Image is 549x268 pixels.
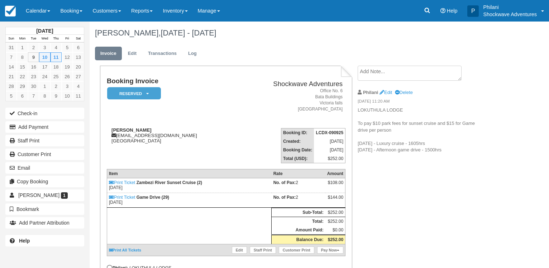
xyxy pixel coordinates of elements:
[232,246,247,254] a: Edit
[137,180,202,185] strong: Zambezi River Sunset Cruise (2)
[62,43,73,52] a: 5
[281,154,314,163] th: Total (USD):
[107,127,237,144] div: [EMAIL_ADDRESS][DOMAIN_NAME] [GEOGRAPHIC_DATA]
[325,208,345,217] td: $252.00
[51,72,62,81] a: 25
[62,52,73,62] a: 12
[17,91,28,101] a: 6
[39,91,50,101] a: 8
[73,91,84,101] a: 11
[62,81,73,91] a: 3
[5,162,84,174] button: Email
[18,192,59,198] span: [PERSON_NAME]
[28,81,39,91] a: 30
[61,192,68,199] span: 1
[5,189,84,201] a: [PERSON_NAME] 1
[73,43,84,52] a: 6
[95,29,496,37] h1: [PERSON_NAME],
[73,52,84,62] a: 13
[51,62,62,72] a: 18
[316,130,343,135] strong: LCDX-090925
[272,169,325,178] th: Rate
[51,43,62,52] a: 4
[51,91,62,101] a: 9
[6,91,17,101] a: 5
[62,91,73,101] a: 10
[272,226,325,235] th: Amount Paid:
[161,28,216,37] span: [DATE] - [DATE]
[107,178,271,193] td: [DATE]
[314,154,345,163] td: $252.00
[107,193,271,208] td: [DATE]
[39,43,50,52] a: 3
[6,72,17,81] a: 21
[19,238,30,244] b: Help
[325,169,345,178] th: Amount
[17,81,28,91] a: 29
[62,72,73,81] a: 26
[107,77,237,85] h1: Booking Invoice
[51,81,62,91] a: 2
[240,88,343,113] address: Office No. 6 Bata Buildings Victoria falls [GEOGRAPHIC_DATA]
[51,52,62,62] a: 11
[279,246,314,254] a: Customer Print
[28,35,39,43] th: Tue
[5,235,84,246] a: Help
[137,195,169,200] strong: Game Drive (29)
[467,5,479,17] div: P
[272,193,325,208] td: 2
[5,203,84,215] button: Bookmark
[314,146,345,154] td: [DATE]
[5,135,84,146] a: Staff Print
[272,217,325,226] th: Total:
[28,62,39,72] a: 16
[272,235,325,244] th: Balance Due:
[17,43,28,52] a: 1
[363,90,378,95] strong: Philani
[5,108,84,119] button: Check-in
[272,178,325,193] td: 2
[440,8,445,13] i: Help
[39,81,50,91] a: 1
[379,90,392,95] a: Edit
[395,90,413,95] a: Delete
[109,180,135,185] a: Print Ticket
[28,91,39,101] a: 7
[28,52,39,62] a: 9
[6,43,17,52] a: 31
[62,35,73,43] th: Fri
[325,217,345,226] td: $252.00
[281,128,314,137] th: Booking ID:
[73,72,84,81] a: 27
[39,62,50,72] a: 17
[272,208,325,217] th: Sub-Total:
[358,98,478,106] em: [DATE] 11:20 AM
[95,47,122,61] a: Invoice
[281,137,314,146] th: Created:
[327,195,343,206] div: $144.00
[6,62,17,72] a: 14
[107,169,271,178] th: Item
[17,52,28,62] a: 8
[358,107,478,154] p: LOKUTHULA LODGE To pay $10 park fees for sunset cruise and $15 for Game drive per person [DATE] -...
[317,246,343,254] a: Pay Now
[314,137,345,146] td: [DATE]
[62,62,73,72] a: 19
[240,80,343,88] h2: Shockwave Adventures
[447,8,458,14] span: Help
[183,47,202,61] a: Log
[6,81,17,91] a: 28
[5,217,84,229] button: Add Partner Attribution
[6,35,17,43] th: Sun
[28,43,39,52] a: 2
[5,6,16,17] img: checkfront-main-nav-mini-logo.png
[273,195,296,200] strong: No. of Pax
[111,127,152,133] strong: [PERSON_NAME]
[28,72,39,81] a: 23
[73,81,84,91] a: 4
[51,35,62,43] th: Thu
[123,47,142,61] a: Edit
[109,248,141,252] a: Print All Tickets
[17,72,28,81] a: 22
[250,246,276,254] a: Staff Print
